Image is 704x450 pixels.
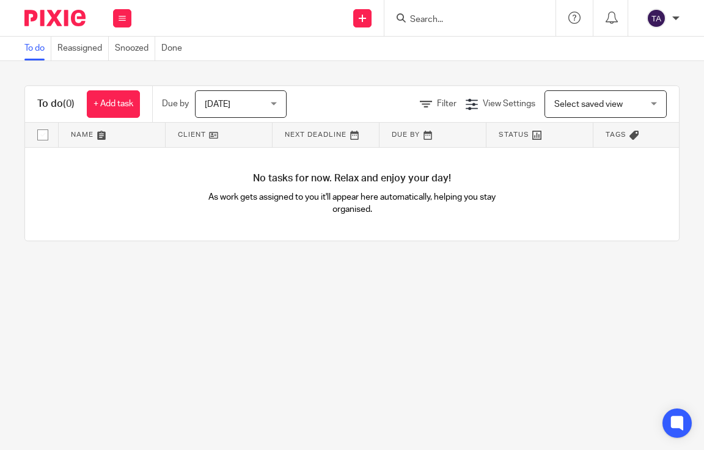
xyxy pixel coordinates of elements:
[57,37,109,60] a: Reassigned
[25,172,679,185] h4: No tasks for now. Relax and enjoy your day!
[409,15,519,26] input: Search
[483,100,535,108] span: View Settings
[554,100,623,109] span: Select saved view
[37,98,75,111] h1: To do
[24,10,86,26] img: Pixie
[189,191,516,216] p: As work gets assigned to you it'll appear here automatically, helping you stay organised.
[87,90,140,118] a: + Add task
[437,100,457,108] span: Filter
[205,100,230,109] span: [DATE]
[162,98,189,110] p: Due by
[161,37,188,60] a: Done
[115,37,155,60] a: Snoozed
[24,37,51,60] a: To do
[606,131,626,138] span: Tags
[63,99,75,109] span: (0)
[647,9,666,28] img: svg%3E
